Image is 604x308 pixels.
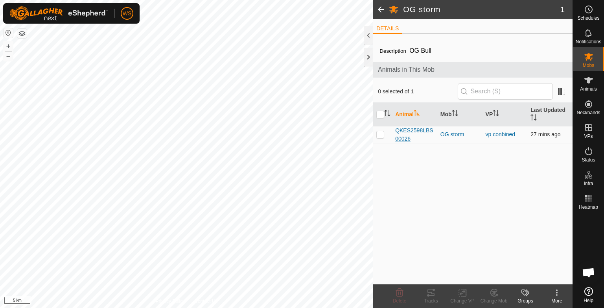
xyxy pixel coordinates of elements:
a: vp conbined [486,131,516,137]
div: Tracks [415,297,447,304]
a: Privacy Policy [156,298,185,305]
button: – [4,52,13,61]
h2: OG storm [403,5,560,14]
th: VP [482,103,528,126]
p-sorticon: Activate to sort [530,115,537,122]
span: 1 [560,4,565,15]
span: Infra [584,181,593,186]
span: Notifications [576,39,601,44]
span: 22 Sept 2025, 7:05 am [530,131,560,137]
span: 0 selected of 1 [378,87,457,96]
span: Help [584,298,593,303]
th: Mob [437,103,482,126]
img: Gallagher Logo [9,6,108,20]
p-sorticon: Activate to sort [452,111,458,117]
div: Change Mob [478,297,510,304]
span: Neckbands [576,110,600,115]
a: Contact Us [194,298,217,305]
span: Delete [393,298,407,304]
label: Description [379,48,406,54]
a: Help [573,284,604,306]
div: Groups [510,297,541,304]
button: Reset Map [4,28,13,38]
span: Animals [580,87,597,91]
div: OG storm [440,130,479,139]
span: Status [582,158,595,162]
button: Map Layers [17,29,27,38]
div: Change VP [447,297,478,304]
span: Mobs [583,63,594,68]
p-sorticon: Activate to sort [414,111,420,117]
p-sorticon: Activate to sort [493,111,499,117]
span: Schedules [577,16,599,20]
div: Open chat [577,261,600,284]
span: OG Bull [406,44,435,57]
th: Animal [392,103,437,126]
li: DETAILS [373,24,402,34]
p-sorticon: Activate to sort [384,111,390,117]
input: Search (S) [458,83,553,100]
div: More [541,297,573,304]
th: Last Updated [527,103,573,126]
span: Heatmap [579,205,598,210]
span: QKES2598LBS00026 [395,126,434,143]
span: VPs [584,134,593,139]
span: Animals in This Mob [378,65,568,74]
span: WS [123,9,132,18]
button: + [4,41,13,51]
